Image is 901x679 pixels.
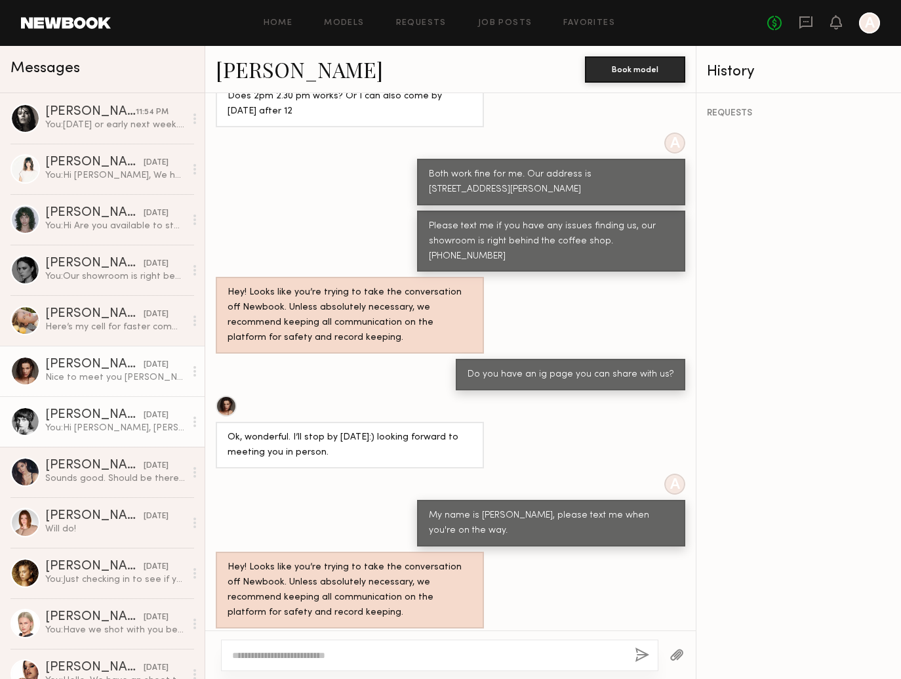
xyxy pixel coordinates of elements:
[45,472,185,485] div: Sounds good. Should be there around 12:30
[859,12,880,33] a: A
[45,169,185,182] div: You: Hi [PERSON_NAME], We have an upcoming shoot and wanted to get your availability
[144,359,169,371] div: [DATE]
[144,308,169,321] div: [DATE]
[45,409,144,422] div: [PERSON_NAME]
[45,523,185,535] div: Will do!
[144,460,169,472] div: [DATE]
[478,19,532,28] a: Job Posts
[45,119,185,131] div: You: [DATE] or early next week. Our show room is in [PERSON_NAME][GEOGRAPHIC_DATA], would you be ...
[144,662,169,674] div: [DATE]
[144,409,169,422] div: [DATE]
[228,430,472,461] div: Ok, wonderful. I’ll stop by [DATE]:) looking forward to meeting you in person.
[563,19,615,28] a: Favorites
[585,63,685,74] a: Book model
[45,661,144,674] div: [PERSON_NAME]
[45,257,144,270] div: [PERSON_NAME]
[45,611,144,624] div: [PERSON_NAME]
[264,19,293,28] a: Home
[429,508,673,539] div: My name is [PERSON_NAME], please text me when you're on the way.
[429,167,673,197] div: Both work fine for me. Our address is [STREET_ADDRESS][PERSON_NAME]
[324,19,364,28] a: Models
[216,55,383,83] a: [PERSON_NAME]
[707,64,891,79] div: History
[144,561,169,573] div: [DATE]
[45,560,144,573] div: [PERSON_NAME]
[429,219,673,264] div: Please text me if you have any issues finding us, our showroom is right behind the coffee shop. [...
[45,321,185,333] div: Here’s my cell for faster communication [PHONE_NUMBER]
[45,459,144,472] div: [PERSON_NAME]
[468,367,673,382] div: Do you have an ig page you can share with us?
[228,285,472,346] div: Hey! Looks like you’re trying to take the conversation off Newbook. Unless absolutely necessary, ...
[45,371,185,384] div: Nice to meet you [PERSON_NAME], I’ll :)
[585,56,685,83] button: Book model
[45,624,185,636] div: You: Have we shot with you before?
[45,106,136,119] div: [PERSON_NAME]
[45,207,144,220] div: [PERSON_NAME]
[396,19,447,28] a: Requests
[144,258,169,270] div: [DATE]
[45,422,185,434] div: You: Hi [PERSON_NAME], [PERSON_NAME] this finds you well. Are you available for a shoot in LA nex...
[10,61,80,76] span: Messages
[45,510,144,523] div: [PERSON_NAME]
[45,308,144,321] div: [PERSON_NAME]
[144,157,169,169] div: [DATE]
[228,560,472,621] div: Hey! Looks like you’re trying to take the conversation off Newbook. Unless absolutely necessary, ...
[144,611,169,624] div: [DATE]
[45,156,144,169] div: [PERSON_NAME]
[228,89,472,119] div: Does 2pm 2.30 pm works? Or I can also come by [DATE] after 12
[45,573,185,586] div: You: Just checking in to see if you can stop by the showroom
[136,106,169,119] div: 11:54 PM
[144,510,169,523] div: [DATE]
[45,220,185,232] div: You: Hi Are you available to stop by this week ?
[707,109,891,118] div: REQUESTS
[45,358,144,371] div: [PERSON_NAME]
[45,270,185,283] div: You: Our showroom is right behind the coffee shop.
[144,207,169,220] div: [DATE]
